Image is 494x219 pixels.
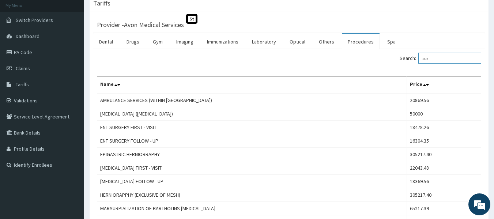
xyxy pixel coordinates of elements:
input: Search: [418,53,481,64]
span: Tariffs [16,81,29,88]
a: Procedures [342,34,380,49]
td: ENT SURGERY FOLLOW - UP [97,134,407,148]
td: HERNIORAPPHY (EXCLUSIVE OF MESH) [97,188,407,202]
th: Price [407,77,481,94]
td: 50000 [407,107,481,121]
div: Minimize live chat window [120,4,137,21]
span: Switch Providers [16,17,53,23]
td: [MEDICAL_DATA] ([MEDICAL_DATA]) [97,107,407,121]
th: Name [97,77,407,94]
h3: Provider - Avon Medical Services [97,22,184,28]
span: Dashboard [16,33,39,39]
a: Laboratory [246,34,282,49]
td: 18369.56 [407,175,481,188]
td: 16304.35 [407,134,481,148]
td: 22043.48 [407,161,481,175]
a: Immunizations [201,34,244,49]
a: Spa [381,34,401,49]
td: 65217.39 [407,202,481,215]
a: Imaging [170,34,199,49]
span: St [186,14,197,24]
td: 305217.40 [407,188,481,202]
td: MARSURPIALIZATION OF BARTHOLINS [MEDICAL_DATA] [97,202,407,215]
td: [MEDICAL_DATA] FIRST - VISIT [97,161,407,175]
a: Others [313,34,340,49]
td: AMBULANCE SERVICES (WITHIN [GEOGRAPHIC_DATA]) [97,93,407,107]
img: d_794563401_company_1708531726252_794563401 [14,37,30,55]
textarea: Type your message and hit 'Enter' [4,143,139,169]
span: Claims [16,65,30,72]
div: Chat with us now [38,41,123,50]
a: Dental [93,34,119,49]
td: 18478.26 [407,121,481,134]
label: Search: [400,53,481,64]
span: We're online! [42,64,101,138]
a: Optical [284,34,311,49]
a: Drugs [121,34,145,49]
td: 20869.56 [407,93,481,107]
a: Gym [147,34,169,49]
td: ENT SURGERY FIRST - VISIT [97,121,407,134]
td: EPIGASTRIC HERNIORRAPHY [97,148,407,161]
td: [MEDICAL_DATA] FOLLOW - UP [97,175,407,188]
td: 305217.40 [407,148,481,161]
